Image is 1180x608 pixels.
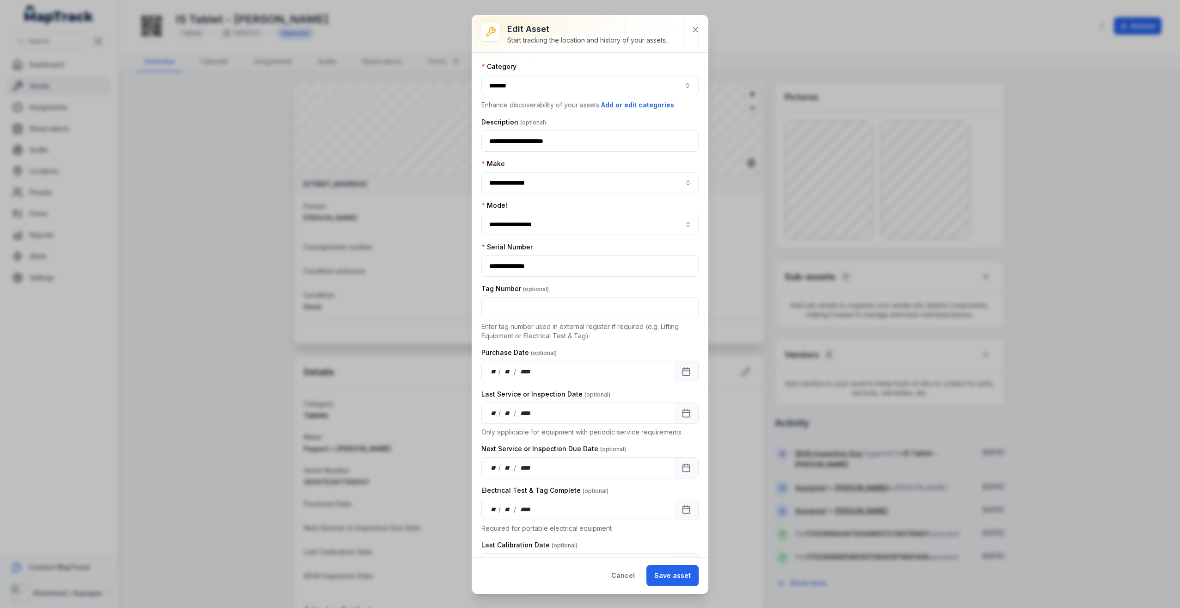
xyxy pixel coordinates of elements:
p: Enter tag number used in external register if required (e.g. Lifting Equipment or Electrical Test... [481,322,699,341]
div: month, [502,463,514,472]
div: year, [517,367,534,376]
div: month, [502,505,514,514]
div: year, [517,505,534,514]
div: year, [517,463,534,472]
button: Calendar [674,403,699,424]
p: Enhance discoverability of your assets. [481,100,699,110]
button: Save asset [646,565,699,586]
button: Cancel [603,565,643,586]
div: / [514,505,517,514]
div: year, [517,409,534,418]
label: Make [481,159,505,168]
label: Tag Number [481,284,549,293]
div: / [514,409,517,418]
div: Start tracking the location and history of your assets. [507,36,667,45]
div: day, [489,367,498,376]
div: day, [489,505,498,514]
label: Last Calibration Date [481,540,578,550]
div: month, [502,367,514,376]
label: Next Service or Inspection Due Date [481,444,626,453]
button: Calendar [674,553,699,575]
button: Calendar [674,457,699,478]
label: Electrical Test & Tag Complete [481,486,608,495]
div: day, [489,409,498,418]
label: Purchase Date [481,348,557,357]
div: / [498,367,502,376]
label: Model [481,201,507,210]
input: asset-edit:cf[8d30bdcc-ee20-45c2-b158-112416eb6043]-label [481,172,699,193]
div: / [498,409,502,418]
label: Category [481,62,516,71]
div: / [514,463,517,472]
p: Required for portable electrical equipment [481,524,699,533]
label: Serial Number [481,242,533,252]
div: / [514,367,517,376]
h3: Edit asset [507,23,667,36]
button: Calendar [674,499,699,520]
div: month, [502,409,514,418]
p: Only applicable for equipment with periodic service requirements [481,428,699,437]
label: Last Service or Inspection Date [481,390,610,399]
button: Add or edit categories [601,100,675,110]
div: / [498,505,502,514]
div: / [498,463,502,472]
div: day, [489,463,498,472]
label: Description [481,118,546,127]
button: Calendar [674,361,699,382]
input: asset-edit:cf[5827e389-34f9-4b46-9346-a02c2bfa3a05]-label [481,214,699,235]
